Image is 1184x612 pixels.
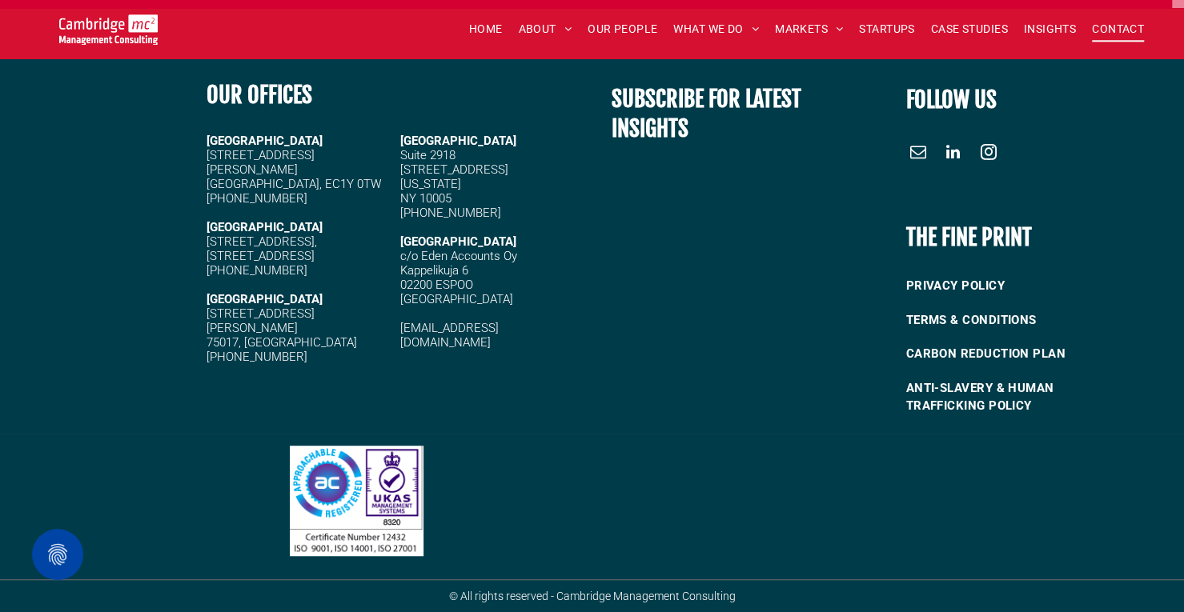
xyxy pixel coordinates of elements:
[400,234,516,249] span: [GEOGRAPHIC_DATA]
[612,85,801,142] span: SUBSCRIBE FOR LATEST INSIGHTS
[851,17,922,42] a: STARTUPS
[905,303,1123,338] a: TERMS & CONDITIONS
[207,81,312,109] b: OUR OFFICES
[290,446,424,556] img: digital infrastructure
[207,220,323,234] strong: [GEOGRAPHIC_DATA]
[207,191,307,206] span: [PHONE_NUMBER]
[207,263,307,278] span: [PHONE_NUMBER]
[400,206,501,220] span: [PHONE_NUMBER]
[941,140,965,168] a: linkedin
[1092,17,1144,42] span: CONTACT
[580,17,665,42] a: OUR PEOPLE
[207,148,381,191] span: [STREET_ADDRESS][PERSON_NAME] [GEOGRAPHIC_DATA], EC1Y 0TW
[449,590,736,602] span: © All rights reserved - Cambridge Management Consulting
[905,269,1123,303] a: PRIVACY POLICY
[59,17,158,34] a: Your Business Transformed | Cambridge Management Consulting
[767,17,851,42] a: MARKETS
[207,134,323,148] strong: [GEOGRAPHIC_DATA]
[665,17,767,42] a: WHAT WE DO
[905,86,996,114] font: FOLLOW US
[207,234,317,249] span: [STREET_ADDRESS],
[1016,17,1084,42] a: INSIGHTS
[905,371,1123,423] a: ANTI-SLAVERY & HUMAN TRAFFICKING POLICY
[1084,17,1152,42] a: CONTACT
[923,17,1016,42] a: CASE STUDIES
[400,148,456,162] span: Suite 2918
[400,134,516,148] span: [GEOGRAPHIC_DATA]
[461,17,511,42] a: HOME
[400,249,517,306] span: c/o Eden Accounts Oy Kappelikuja 6 02200 ESPOO [GEOGRAPHIC_DATA]
[207,249,315,263] span: [STREET_ADDRESS]
[905,223,1031,251] b: THE FINE PRINT
[207,306,315,335] span: [STREET_ADDRESS][PERSON_NAME]
[207,335,357,350] span: 75017, [GEOGRAPHIC_DATA]
[59,14,158,45] img: Go to Homepage
[207,292,323,306] strong: [GEOGRAPHIC_DATA]
[905,140,929,168] a: email
[976,140,1000,168] a: instagram
[400,162,508,177] span: [STREET_ADDRESS]
[400,321,499,350] a: [EMAIL_ADDRESS][DOMAIN_NAME]
[511,17,580,42] a: ABOUT
[400,191,452,206] span: NY 10005
[400,177,461,191] span: [US_STATE]
[905,337,1123,371] a: CARBON REDUCTION PLAN
[207,350,307,364] span: [PHONE_NUMBER]
[290,448,424,465] a: INSIGHTS | IoT | Are Smart Cities in the UK About to Become a Reality?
